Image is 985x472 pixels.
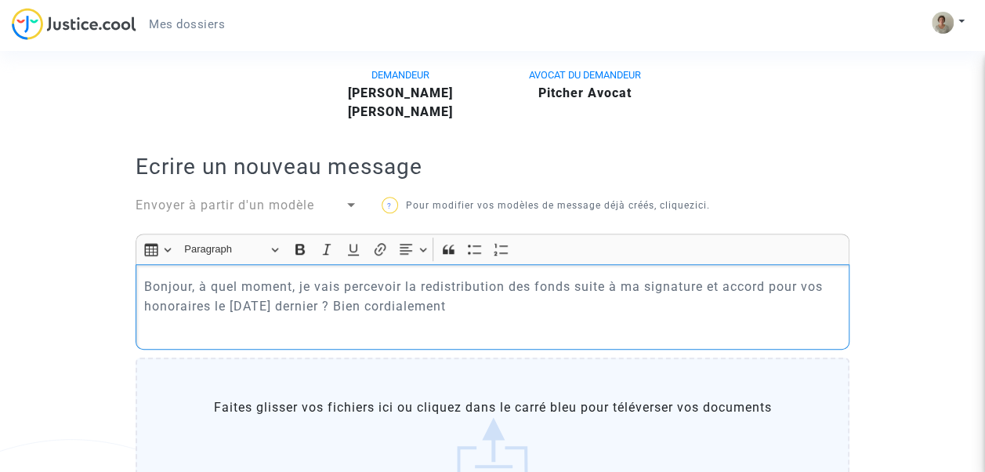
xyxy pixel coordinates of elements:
[12,8,136,40] img: jc-logo.svg
[529,69,641,81] span: AVOCAT DU DEMANDEUR
[136,153,849,180] h2: Ecrire un nouveau message
[348,85,453,100] b: [PERSON_NAME]
[177,238,285,262] button: Paragraph
[184,240,266,259] span: Paragraph
[144,277,842,316] p: Bonjour, à quel moment, je vais percevoir la redistribution des fonds suite à ma signature et acc...
[538,85,632,100] b: Pitcher Avocat
[149,17,225,31] span: Mes dossiers
[695,200,707,211] a: ici
[371,69,429,81] span: DEMANDEUR
[932,12,954,34] img: AOh14GiDxcYCRGTQBqWBzWEBSAjcFPBSM4Ny8Wxik6he1A=s96-c
[348,104,453,119] b: [PERSON_NAME]
[136,13,237,36] a: Mes dossiers
[136,264,849,350] div: Rich Text Editor, main
[382,196,727,216] p: Pour modifier vos modèles de message déjà créés, cliquez .
[136,198,314,212] span: Envoyer à partir d'un modèle
[136,234,849,264] div: Editor toolbar
[387,202,392,210] span: ?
